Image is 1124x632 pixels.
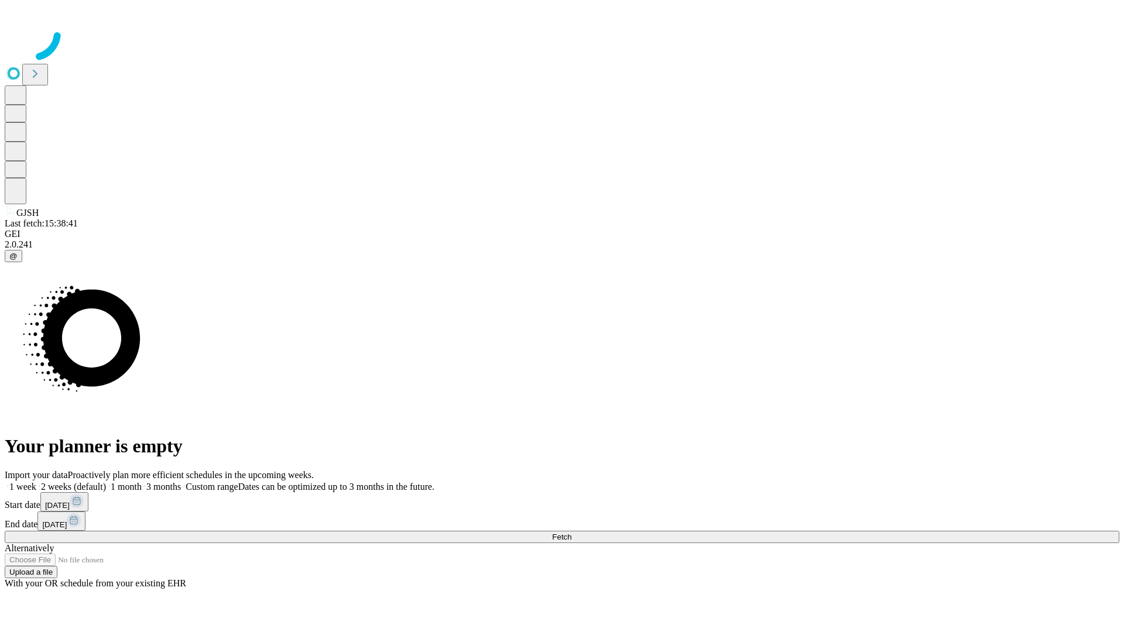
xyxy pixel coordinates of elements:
[9,482,36,492] span: 1 week
[186,482,238,492] span: Custom range
[5,531,1119,543] button: Fetch
[238,482,434,492] span: Dates can be optimized up to 3 months in the future.
[16,208,39,218] span: GJSH
[41,482,106,492] span: 2 weeks (default)
[5,578,186,588] span: With your OR schedule from your existing EHR
[37,511,85,531] button: [DATE]
[5,543,54,553] span: Alternatively
[5,229,1119,239] div: GEI
[146,482,181,492] span: 3 months
[5,250,22,262] button: @
[5,218,78,228] span: Last fetch: 15:38:41
[9,252,18,260] span: @
[42,520,67,529] span: [DATE]
[552,533,571,541] span: Fetch
[5,239,1119,250] div: 2.0.241
[68,470,314,480] span: Proactively plan more efficient schedules in the upcoming weeks.
[5,435,1119,457] h1: Your planner is empty
[45,501,70,510] span: [DATE]
[5,492,1119,511] div: Start date
[5,511,1119,531] div: End date
[111,482,142,492] span: 1 month
[5,470,68,480] span: Import your data
[5,566,57,578] button: Upload a file
[40,492,88,511] button: [DATE]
